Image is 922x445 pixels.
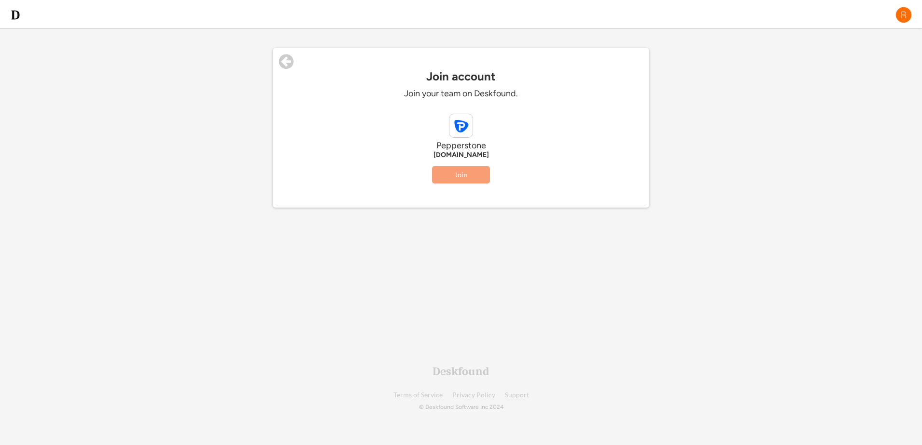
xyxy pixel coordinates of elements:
div: Deskfound [433,366,489,377]
img: d-whitebg.png [10,9,21,21]
div: Join your team on Deskfound. [316,88,606,99]
a: Terms of Service [393,392,443,399]
div: Join account [273,70,649,83]
img: R.png [895,6,912,24]
img: pepperstone.com [449,114,473,137]
div: Pepperstone [316,140,606,151]
div: [DOMAIN_NAME] [316,151,606,159]
a: Privacy Policy [452,392,495,399]
button: Join [432,166,490,183]
a: Support [505,392,529,399]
